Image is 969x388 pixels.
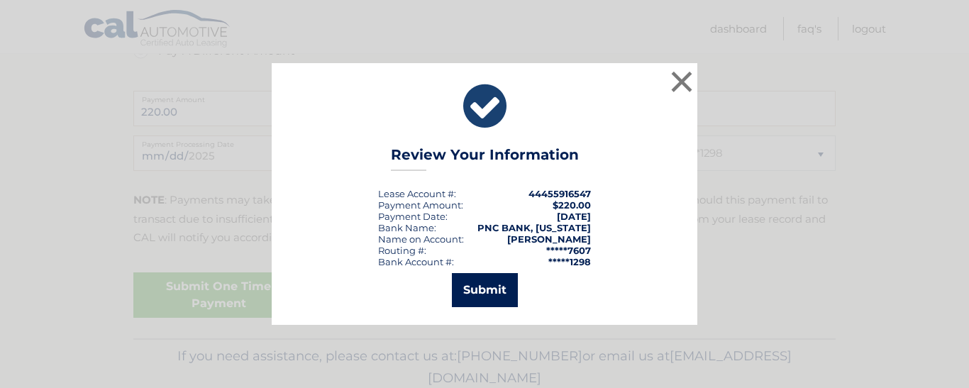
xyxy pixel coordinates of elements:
button: Submit [452,273,518,307]
div: Payment Amount: [378,199,463,211]
span: [DATE] [557,211,591,222]
div: Routing #: [378,245,426,256]
span: $220.00 [553,199,591,211]
strong: PNC BANK, [US_STATE] [477,222,591,233]
strong: 44455916547 [528,188,591,199]
button: × [668,67,696,96]
div: Bank Name: [378,222,436,233]
span: Payment Date [378,211,445,222]
strong: [PERSON_NAME] [507,233,591,245]
div: : [378,211,448,222]
div: Name on Account: [378,233,464,245]
h3: Review Your Information [391,146,579,171]
div: Bank Account #: [378,256,454,267]
div: Lease Account #: [378,188,456,199]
